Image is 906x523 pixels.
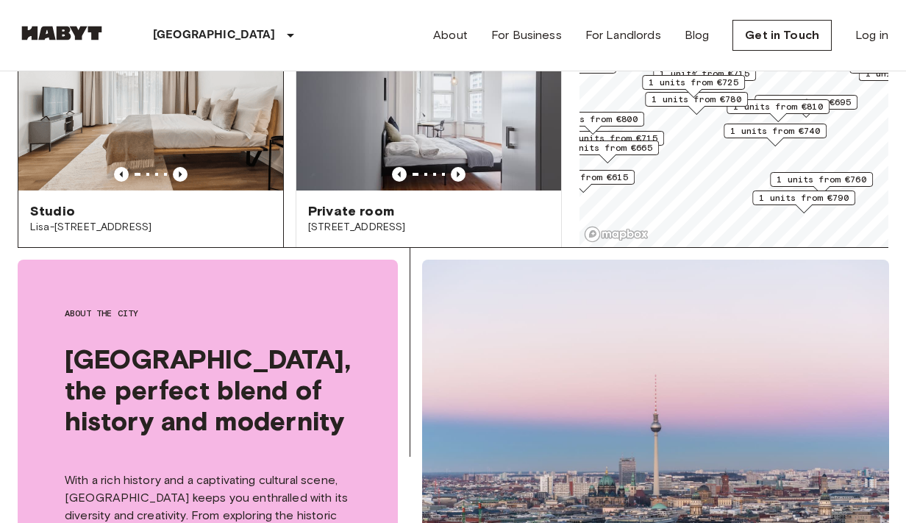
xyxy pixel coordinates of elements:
div: Map marker [556,140,659,163]
span: 1 units from €800 [548,113,638,126]
div: Map marker [724,124,827,146]
span: Lisa-[STREET_ADDRESS] [30,220,271,235]
a: About [433,26,468,44]
span: 1 units from €740 [730,124,820,138]
a: For Landlords [585,26,661,44]
p: [GEOGRAPHIC_DATA] [153,26,276,44]
a: Mapbox logo [584,226,649,243]
span: [STREET_ADDRESS] [308,220,549,235]
button: Previous image [114,167,129,182]
a: Log in [855,26,888,44]
a: Get in Touch [732,20,832,51]
button: Previous image [392,167,407,182]
span: 1 units from €725 [649,76,738,89]
div: Map marker [727,99,830,122]
div: Map marker [770,172,873,195]
span: About the city [65,307,351,320]
span: 2 units from €695 [761,96,851,109]
div: Map marker [752,191,855,213]
span: 1 units from €760 [777,173,866,186]
a: Marketing picture of unit DE-01-047-05HPrevious imagePrevious imagePrivate room[STREET_ADDRESS]17... [296,13,562,327]
a: Marketing picture of unit DE-01-491-304-001Previous imagePrevious imageStudioLisa-[STREET_ADDRESS... [18,13,284,327]
span: 1 units from €780 [652,93,741,106]
div: Map marker [541,112,644,135]
span: 1 units from €715 [660,67,749,80]
img: Marketing picture of unit DE-01-491-304-001 [18,14,283,191]
button: Previous image [451,167,466,182]
span: Private room [308,202,394,220]
span: 1 units from €715 [568,132,657,145]
a: For Business [491,26,562,44]
button: Previous image [173,167,188,182]
img: Habyt [18,26,106,40]
span: 1 units from €810 [733,100,823,113]
span: Studio [30,202,75,220]
div: Map marker [532,170,635,193]
div: Map marker [755,95,857,118]
a: Blog [685,26,710,44]
span: [GEOGRAPHIC_DATA], the perfect blend of history and modernity [65,344,351,436]
img: Marketing picture of unit DE-01-047-05H [296,14,561,191]
div: Map marker [642,75,745,98]
span: 1 units from €665 [563,141,652,154]
div: Map marker [645,92,748,115]
span: 2 units from €615 [538,171,628,184]
span: 1 units from €790 [759,191,849,204]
